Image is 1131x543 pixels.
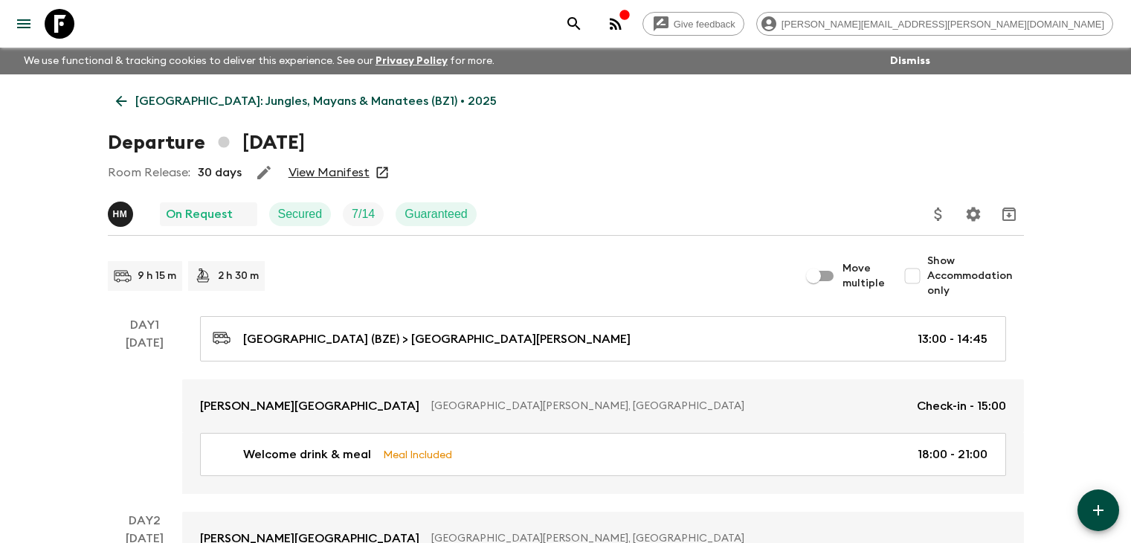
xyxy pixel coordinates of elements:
[842,261,886,291] span: Move multiple
[9,9,39,39] button: menu
[135,92,497,110] p: [GEOGRAPHIC_DATA]: Jungles, Mayans & Manatees (BZ1) • 2025
[198,164,242,181] p: 30 days
[200,433,1006,476] a: Welcome drink & mealMeal Included18:00 - 21:00
[352,205,375,223] p: 7 / 14
[113,208,128,220] p: H M
[108,86,505,116] a: [GEOGRAPHIC_DATA]: Jungles, Mayans & Manatees (BZ1) • 2025
[756,12,1113,36] div: [PERSON_NAME][EMAIL_ADDRESS][PERSON_NAME][DOMAIN_NAME]
[243,446,371,463] p: Welcome drink & meal
[994,199,1024,229] button: Archive (Completed, Cancelled or Unsynced Departures only)
[278,205,323,223] p: Secured
[559,9,589,39] button: search adventures
[166,205,233,223] p: On Request
[269,202,332,226] div: Secured
[18,48,500,74] p: We use functional & tracking cookies to deliver this experience. See our for more.
[666,19,744,30] span: Give feedback
[243,330,631,348] p: [GEOGRAPHIC_DATA] (BZE) > [GEOGRAPHIC_DATA][PERSON_NAME]
[138,269,176,283] p: 9 h 15 m
[918,330,987,348] p: 13:00 - 14:45
[886,51,934,71] button: Dismiss
[108,206,136,218] span: Hob Medina
[773,19,1112,30] span: [PERSON_NAME][EMAIL_ADDRESS][PERSON_NAME][DOMAIN_NAME]
[200,316,1006,362] a: [GEOGRAPHIC_DATA] (BZE) > [GEOGRAPHIC_DATA][PERSON_NAME]13:00 - 14:45
[108,128,305,158] h1: Departure [DATE]
[108,202,136,227] button: HM
[126,334,164,494] div: [DATE]
[383,446,452,463] p: Meal Included
[182,379,1024,433] a: [PERSON_NAME][GEOGRAPHIC_DATA][GEOGRAPHIC_DATA][PERSON_NAME], [GEOGRAPHIC_DATA]Check-in - 15:00
[927,254,1024,298] span: Show Accommodation only
[376,56,448,66] a: Privacy Policy
[642,12,744,36] a: Give feedback
[289,165,370,180] a: View Manifest
[108,316,182,334] p: Day 1
[918,446,987,463] p: 18:00 - 21:00
[431,399,905,414] p: [GEOGRAPHIC_DATA][PERSON_NAME], [GEOGRAPHIC_DATA]
[958,199,988,229] button: Settings
[218,269,259,283] p: 2 h 30 m
[108,512,182,530] p: Day 2
[200,397,419,415] p: [PERSON_NAME][GEOGRAPHIC_DATA]
[917,397,1006,415] p: Check-in - 15:00
[924,199,953,229] button: Update Price, Early Bird Discount and Costs
[108,164,190,181] p: Room Release:
[343,202,384,226] div: Trip Fill
[405,205,468,223] p: Guaranteed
